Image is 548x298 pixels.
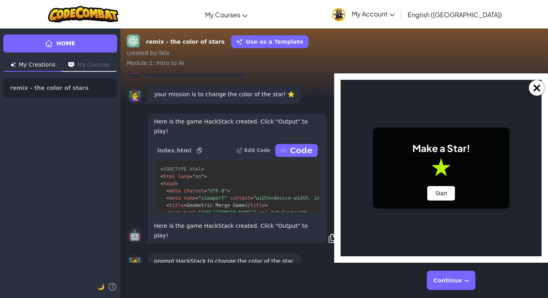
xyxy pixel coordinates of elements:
[163,174,175,179] span: html
[227,188,230,194] span: >
[201,166,204,172] span: >
[427,271,475,290] button: Continue →
[166,203,169,208] span: <
[97,282,104,292] button: 🌙
[274,210,302,215] span: stylesheet
[146,38,225,46] strong: remix - the color of stars
[127,88,143,104] div: 👩‍🏫
[154,89,294,99] p: your mission is to change the color of the star! ⭐
[184,203,187,208] span: >
[328,2,399,27] a: My Account
[231,35,309,48] button: Use as a Template
[189,166,201,172] span: html
[127,255,143,271] div: 👩‍🏫
[175,181,178,187] span: >
[127,50,169,56] span: created by : Tala
[408,10,502,19] span: English ([GEOGRAPHIC_DATA])
[204,174,207,179] span: >
[169,210,181,215] span: link
[189,174,192,179] span: =
[41,62,161,74] h1: Make a Star!
[169,195,181,201] span: meta
[68,62,74,67] img: Icon
[97,284,104,290] span: 🌙
[268,210,270,215] span: =
[198,195,201,201] span: "
[305,210,308,215] span: >
[259,210,268,215] span: rel
[250,195,253,201] span: =
[184,210,195,215] span: href
[127,227,143,243] div: 🤖
[154,256,294,266] p: prompt HackStack to change the color of the star.
[48,6,118,22] img: CodeCombat logo
[195,195,198,201] span: =
[204,188,207,194] span: =
[198,210,201,215] span: "
[201,174,204,179] span: "
[169,188,181,194] span: meta
[253,210,256,215] span: "
[163,181,175,187] span: head
[529,80,545,96] button: Close
[201,210,253,215] span: [URL][DOMAIN_NAME]
[127,34,140,47] img: GPT-4
[230,195,250,201] span: content
[3,34,117,53] a: Home
[127,59,542,67] div: Module : 1: Intro to AI
[56,39,75,48] span: Home
[166,166,187,172] span: DOCTYPE
[290,145,313,156] p: Code
[201,195,224,201] span: viewport
[352,10,395,18] span: My Account
[253,195,256,201] span: "
[160,166,166,172] span: <!
[302,210,305,215] span: "
[271,210,274,215] span: "
[154,117,321,136] p: Here is the game HackStack created. Click "Output" to play!
[184,188,204,194] span: charset
[193,174,195,179] span: "
[207,188,210,194] span: "
[166,195,169,201] span: <
[275,144,318,157] button: Code
[166,188,169,194] span: <
[4,59,62,72] button: My Creations
[87,106,115,121] button: Start
[154,221,321,240] p: Here is the game HackStack created. Click "Output" to play!
[195,174,201,179] span: en
[195,210,198,215] span: =
[10,85,89,91] span: remix - the color of stars
[62,59,116,72] button: My Courses
[184,195,195,201] span: name
[265,203,268,208] span: >
[166,210,169,215] span: <
[224,188,227,194] span: "
[160,174,163,179] span: <
[10,62,16,67] img: Icon
[201,4,252,25] a: My Courses
[169,203,184,208] span: title
[157,146,191,154] span: index.html
[250,203,265,208] span: title
[244,147,270,154] p: Edit Code
[332,8,345,21] img: avatar
[3,78,117,97] a: remix - the color of stars
[404,4,506,25] a: English ([GEOGRAPHIC_DATA])
[256,195,363,201] span: width=device-width, initial-scale=1.0
[178,174,189,179] span: lang
[236,144,270,157] button: Edit Code
[205,10,240,19] span: My Courses
[224,195,227,201] span: "
[187,203,245,208] span: Geometric Merge Game
[210,188,224,194] span: UTF-8
[160,181,163,187] span: <
[245,203,250,208] span: </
